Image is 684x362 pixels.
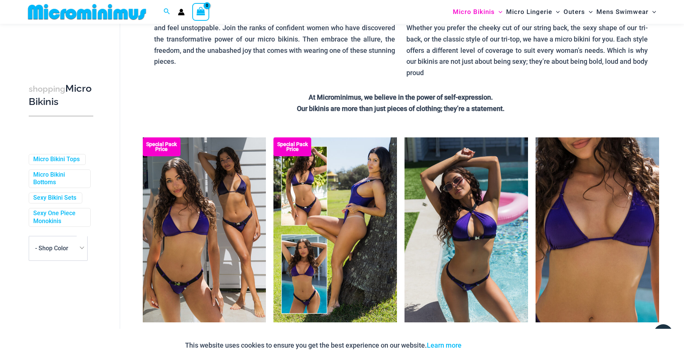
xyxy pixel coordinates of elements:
button: Accept [467,336,499,354]
img: Bond Indigo 393 Top 285 Cheeky Bikini 10 [405,137,528,322]
strong: At Microminimus, we believe in the power of self-expression. [309,93,493,101]
h3: Micro Bikinis [29,82,93,108]
a: Bond Indigo Tri Top Pack (1) Bond Indigo Tri Top Pack Back (1)Bond Indigo Tri Top Pack Back (1) [143,137,266,322]
img: Bond Indigo 312 Top 02 [536,137,659,322]
span: Mens Swimwear [596,2,648,22]
a: Micro LingerieMenu ToggleMenu Toggle [504,2,562,22]
a: Sexy One Piece Monokinis [33,209,85,225]
p: This website uses cookies to ensure you get the best experience on our website. [185,340,462,351]
span: - Shop Color [29,236,87,260]
a: Account icon link [178,9,185,15]
strong: Our bikinis are more than just pieces of clothing; they’re a statement. [297,105,505,112]
a: Mens SwimwearMenu ToggleMenu Toggle [594,2,658,22]
a: OutersMenu ToggleMenu Toggle [562,2,594,22]
span: - Shop Color [29,236,88,261]
span: Micro Bikinis [453,2,495,22]
span: Menu Toggle [495,2,502,22]
span: Menu Toggle [552,2,560,22]
a: View Shopping Cart, empty [192,3,210,20]
a: Search icon link [164,7,170,17]
a: Bond Inidgo Collection Pack (10) Bond Indigo Bikini Collection Pack Back (6)Bond Indigo Bikini Co... [273,137,397,322]
nav: Site Navigation [450,1,659,23]
span: - Shop Color [35,245,68,252]
span: Outers [564,2,585,22]
span: Micro Lingerie [506,2,552,22]
a: Micro BikinisMenu ToggleMenu Toggle [451,2,504,22]
span: Menu Toggle [648,2,656,22]
img: MM SHOP LOGO FLAT [25,3,149,20]
a: Micro Bikini Bottoms [33,171,85,187]
a: Sexy Bikini Sets [33,194,76,202]
img: Bond Inidgo Collection Pack (10) [273,137,397,322]
span: Menu Toggle [585,2,593,22]
a: Bond Indigo 393 Top 285 Cheeky Bikini 10Bond Indigo 393 Top 285 Cheeky Bikini 04Bond Indigo 393 T... [405,137,528,322]
a: Micro Bikini Tops [33,156,80,163]
span: shopping [29,84,65,94]
a: Learn more [427,341,462,349]
b: Special Pack Price [273,142,311,152]
b: Special Pack Price [143,142,181,152]
img: Bond Indigo Tri Top Pack (1) [143,137,266,322]
a: Bond Indigo 312 Top 02Bond Indigo 312 Top 492 Thong Bikini 04Bond Indigo 312 Top 492 Thong Bikini 04 [536,137,659,322]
